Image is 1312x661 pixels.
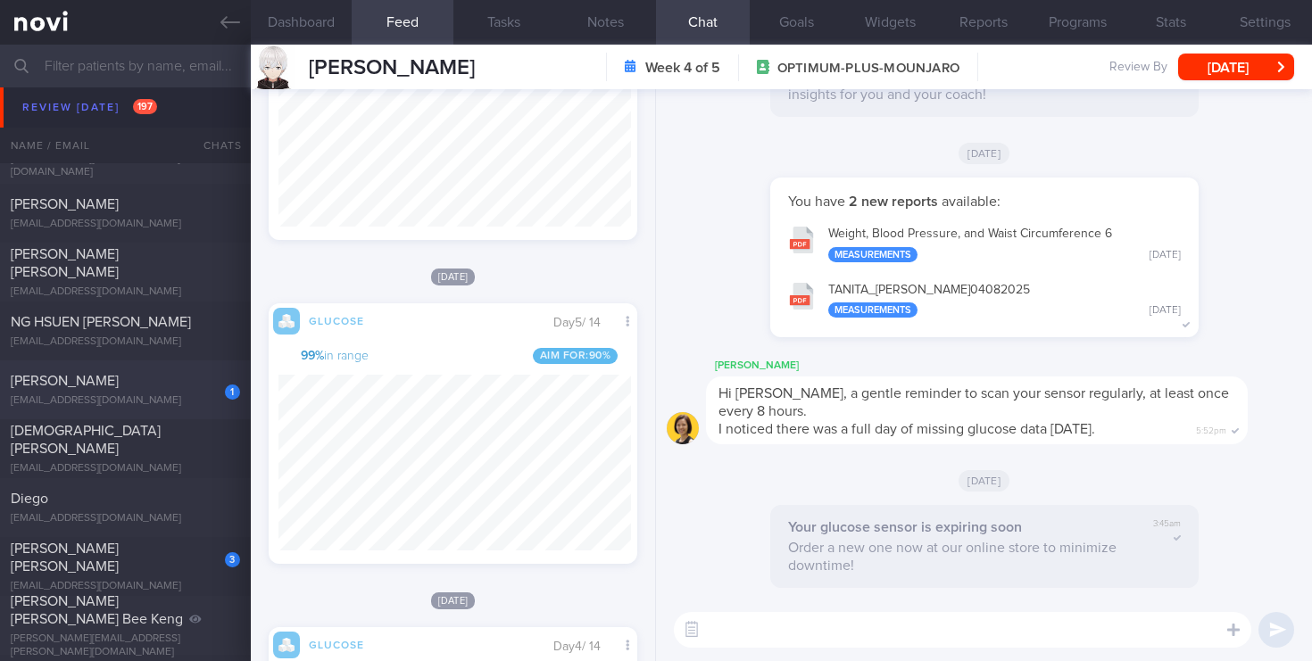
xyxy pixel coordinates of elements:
[553,638,614,656] div: Day 4 / 14
[301,349,369,365] span: in range
[11,594,183,626] span: [PERSON_NAME] [PERSON_NAME] Bee Keng
[11,632,240,659] div: [PERSON_NAME][EMAIL_ADDRESS][PERSON_NAME][DOMAIN_NAME]
[1178,54,1294,80] button: [DATE]
[828,227,1181,262] div: Weight, Blood Pressure, and Waist Circumference 6
[1153,518,1181,530] span: 3:45am
[11,94,240,120] div: [PERSON_NAME][EMAIL_ADDRESS][DOMAIN_NAME]
[431,269,476,285] span: [DATE]
[706,355,1301,376] div: [PERSON_NAME]
[828,302,918,318] div: Measurements
[788,520,1022,534] strong: Your glucose sensor is expiring soon
[533,348,619,364] span: Aim for: 90 %
[1196,420,1226,437] span: 5:52pm
[718,386,1229,418] span: Hi [PERSON_NAME], a gentle reminder to scan your sensor regularly, at least once every 8 hours.
[11,335,240,349] div: [EMAIL_ADDRESS][DOMAIN_NAME]
[1150,249,1181,262] div: [DATE]
[845,194,942,209] strong: 2 new reports
[301,350,324,362] strong: 99 %
[11,315,191,329] span: NG HSUEN [PERSON_NAME]
[225,384,240,400] div: 1
[11,153,240,179] div: [PERSON_NAME][EMAIL_ADDRESS][DOMAIN_NAME]
[11,492,48,506] span: Diego
[11,541,119,574] span: [PERSON_NAME] [PERSON_NAME]
[11,285,240,299] div: [EMAIL_ADDRESS][DOMAIN_NAME]
[11,512,240,525] div: [EMAIL_ADDRESS][DOMAIN_NAME]
[11,197,119,211] span: [PERSON_NAME]
[11,132,119,146] span: [PERSON_NAME]
[11,247,119,279] span: [PERSON_NAME] [PERSON_NAME]
[828,247,918,262] div: Measurements
[959,143,1009,164] span: [DATE]
[11,218,240,231] div: [EMAIL_ADDRESS][DOMAIN_NAME]
[553,314,614,332] div: Day 5 / 14
[11,374,119,388] span: [PERSON_NAME]
[300,636,371,651] div: Glucose
[11,462,240,475] div: [EMAIL_ADDRESS][DOMAIN_NAME]
[779,271,1190,327] button: TANITA_[PERSON_NAME]04082025 Measurements [DATE]
[788,539,1127,574] p: Order a new one now at our online store to minimize downtime!
[1109,60,1167,76] span: Review By
[718,422,1095,436] span: I noticed there was a full day of missing glucose data [DATE].
[11,424,161,456] span: [DEMOGRAPHIC_DATA][PERSON_NAME]
[300,312,371,327] div: Glucose
[309,57,475,78] span: [PERSON_NAME]
[777,60,959,78] span: OPTIMUM-PLUS-MOUNJARO
[11,580,240,593] div: [EMAIL_ADDRESS][DOMAIN_NAME]
[788,193,1181,211] p: You have available:
[645,59,720,77] strong: Week 4 of 5
[828,283,1181,318] div: TANITA_ [PERSON_NAME] 04082025
[779,215,1190,271] button: Weight, Blood Pressure, and Waist Circumference 6 Measurements [DATE]
[431,592,476,609] span: [DATE]
[1150,304,1181,318] div: [DATE]
[11,394,240,408] div: [EMAIL_ADDRESS][DOMAIN_NAME]
[225,552,240,567] div: 3
[959,470,1009,492] span: [DATE]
